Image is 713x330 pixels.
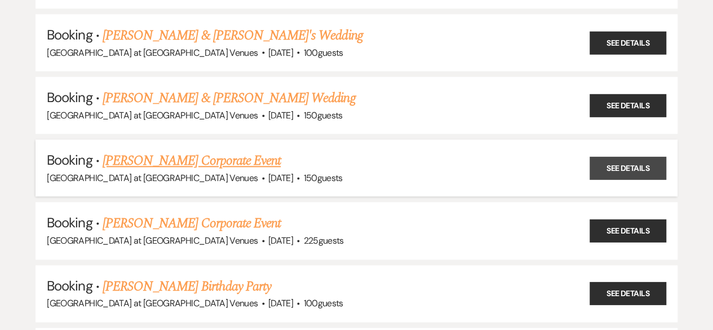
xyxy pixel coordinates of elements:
[103,88,355,108] a: [PERSON_NAME] & [PERSON_NAME] Wedding
[303,235,343,247] span: 225 guests
[268,235,293,247] span: [DATE]
[590,94,666,117] a: See Details
[47,235,258,247] span: [GEOGRAPHIC_DATA] at [GEOGRAPHIC_DATA] Venues
[47,297,258,309] span: [GEOGRAPHIC_DATA] at [GEOGRAPHIC_DATA] Venues
[103,25,363,46] a: [PERSON_NAME] & [PERSON_NAME]'s Wedding
[268,297,293,309] span: [DATE]
[303,297,343,309] span: 100 guests
[590,219,666,243] a: See Details
[47,26,92,43] span: Booking
[303,172,342,184] span: 150 guests
[103,276,271,297] a: [PERSON_NAME] Birthday Party
[303,109,342,121] span: 150 guests
[268,47,293,59] span: [DATE]
[47,172,258,184] span: [GEOGRAPHIC_DATA] at [GEOGRAPHIC_DATA] Venues
[47,277,92,294] span: Booking
[268,109,293,121] span: [DATE]
[103,151,281,171] a: [PERSON_NAME] Corporate Event
[590,31,666,54] a: See Details
[47,109,258,121] span: [GEOGRAPHIC_DATA] at [GEOGRAPHIC_DATA] Venues
[590,282,666,305] a: See Details
[47,89,92,106] span: Booking
[268,172,293,184] span: [DATE]
[47,47,258,59] span: [GEOGRAPHIC_DATA] at [GEOGRAPHIC_DATA] Venues
[47,151,92,169] span: Booking
[103,213,281,234] a: [PERSON_NAME] Corporate Event
[47,214,92,231] span: Booking
[590,156,666,179] a: See Details
[303,47,343,59] span: 100 guests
